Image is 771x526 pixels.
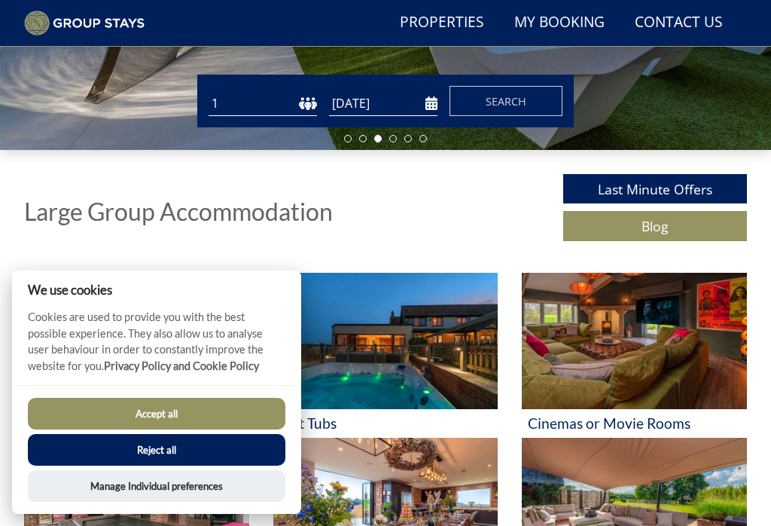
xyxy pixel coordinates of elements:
[508,6,611,40] a: My Booking
[449,86,562,116] button: Search
[394,6,490,40] a: Properties
[563,211,747,240] a: Blog
[28,470,285,502] button: Manage Individual preferences
[486,94,526,109] span: Search
[528,415,741,431] h3: Cinemas or Movie Rooms
[522,273,747,410] img: 'Cinemas or Movie Rooms' - Large Group Accommodation Holiday Ideas
[522,273,747,438] a: 'Cinemas or Movie Rooms' - Large Group Accommodation Holiday Ideas Cinemas or Movie Rooms
[24,11,145,36] img: Group Stays
[12,309,301,385] p: Cookies are used to provide you with the best possible experience. They also allow us to analyse ...
[28,434,285,466] button: Reject all
[28,398,285,430] button: Accept all
[12,283,301,297] h2: We use cookies
[104,359,259,372] a: Privacy Policy and Cookie Policy
[273,273,498,438] a: 'Hot Tubs' - Large Group Accommodation Holiday Ideas Hot Tubs
[563,174,747,203] a: Last Minute Offers
[273,273,498,410] img: 'Hot Tubs' - Large Group Accommodation Holiday Ideas
[279,415,492,431] h3: Hot Tubs
[329,91,437,116] input: Arrival Date
[629,6,729,40] a: Contact Us
[24,198,333,225] h1: Large Group Accommodation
